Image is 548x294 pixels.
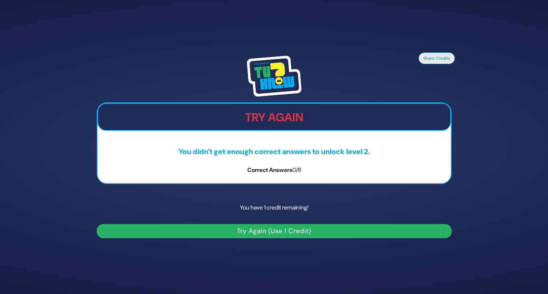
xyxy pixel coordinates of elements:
[419,52,455,64] button: Share Credits
[98,110,450,124] h2: Try Again
[97,146,451,157] p: You didn't get enough correct answers to unlock level 2.
[97,166,451,175] p: Correct Answers
[247,56,301,97] img: Tournament Logo
[97,224,452,238] button: Try Again (Use 1 Credit)
[292,166,301,174] span: 0/8
[97,197,452,218] p: You have 1 credit remaining!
